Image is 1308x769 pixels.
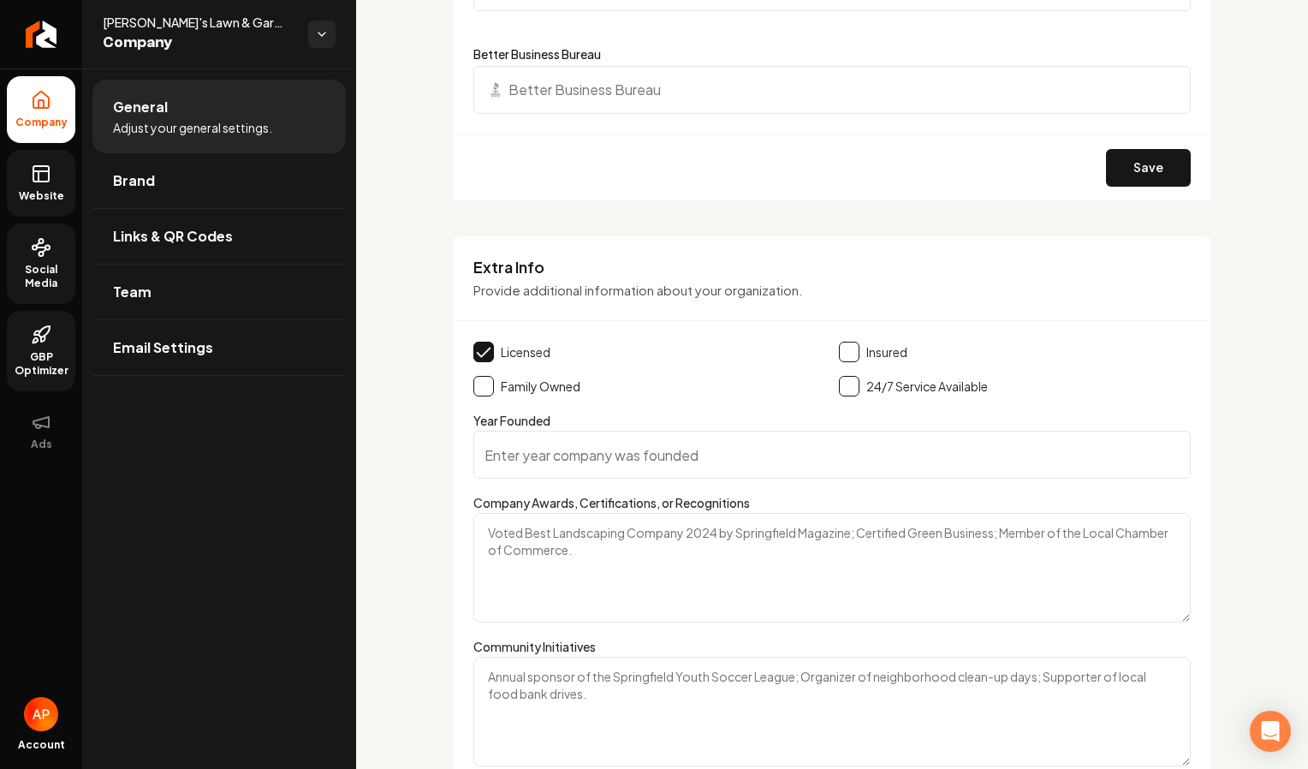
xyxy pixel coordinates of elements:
button: Ads [7,398,75,465]
label: 24/7 Service Available [866,378,988,395]
span: Adjust your general settings. [113,119,272,136]
h3: Extra Info [473,257,1191,277]
span: Company [9,116,74,129]
label: Family Owned [501,378,580,395]
label: Year Founded [473,413,550,428]
span: GBP Optimizer [7,350,75,378]
label: Insured [866,343,907,361]
span: Links & QR Codes [113,226,233,247]
label: Licensed [501,343,550,361]
span: Website [12,189,71,203]
input: Better Business Bureau [473,66,1191,114]
label: Better Business Bureau [473,45,1191,63]
img: Rebolt Logo [26,21,57,48]
p: Provide additional information about your organization. [473,281,1191,301]
button: Open user button [24,697,58,731]
span: Team [113,282,152,302]
span: General [113,97,168,117]
span: Account [18,738,65,752]
label: Community Initiatives [473,639,596,654]
span: Brand [113,170,155,191]
span: Email Settings [113,337,213,358]
span: [PERSON_NAME]'s Lawn & Garden Service [103,14,294,31]
img: Alex Pacheco [24,697,58,731]
label: Company Awards, Certifications, or Recognitions [473,495,750,510]
a: Links & QR Codes [92,209,346,264]
button: Save [1106,149,1191,187]
a: Social Media [7,224,75,304]
input: Enter year company was founded [473,431,1191,479]
div: Open Intercom Messenger [1250,711,1291,752]
a: GBP Optimizer [7,311,75,391]
span: Ads [24,438,59,451]
span: Company [103,31,294,55]
a: Email Settings [92,320,346,375]
a: Website [7,150,75,217]
a: Team [92,265,346,319]
a: Brand [92,153,346,208]
span: Social Media [7,263,75,290]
